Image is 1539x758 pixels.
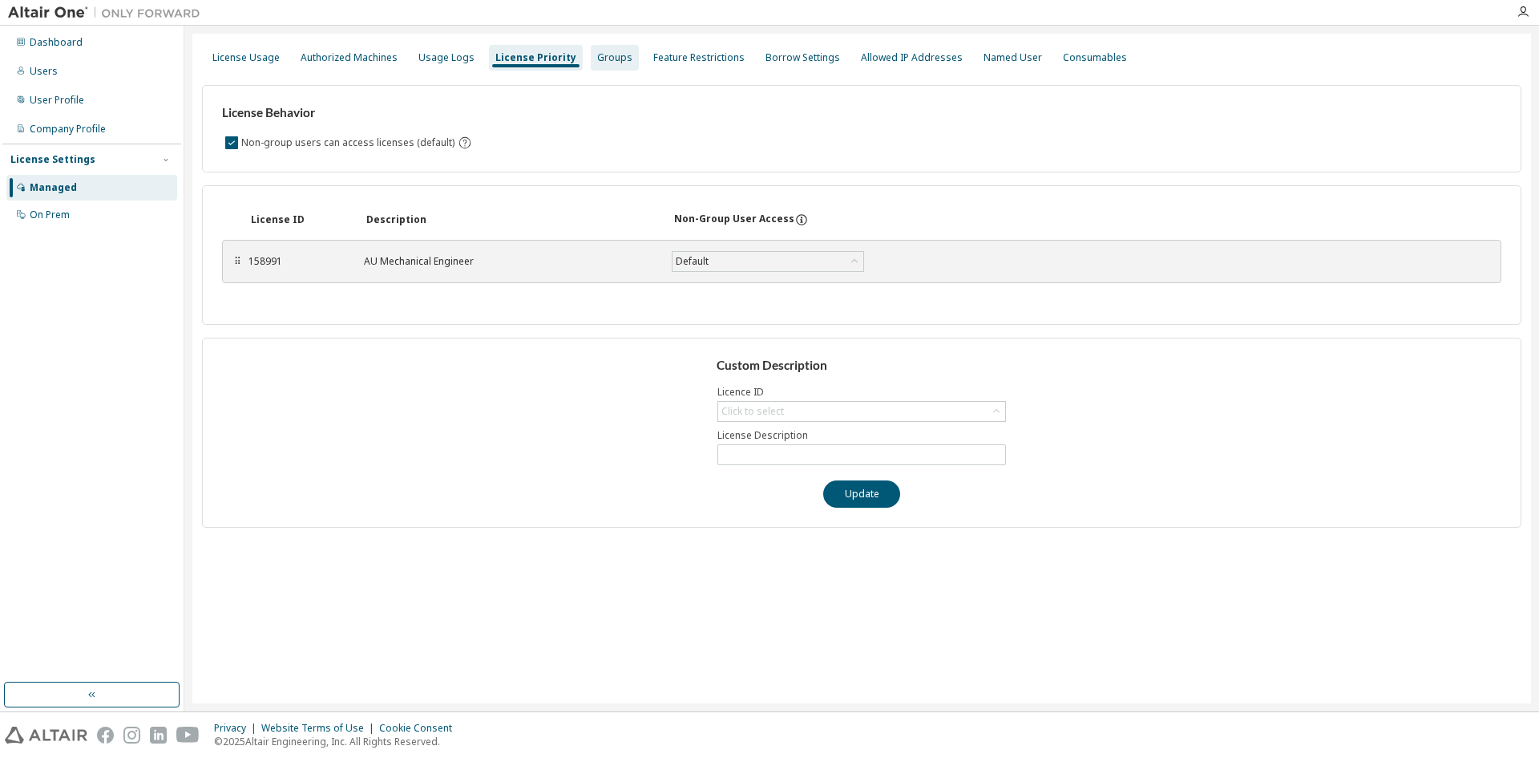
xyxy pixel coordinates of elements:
[150,727,167,744] img: linkedin.svg
[765,51,840,64] div: Borrow Settings
[301,51,398,64] div: Authorized Machines
[214,722,261,735] div: Privacy
[5,727,87,744] img: altair_logo.svg
[261,722,379,735] div: Website Terms of Use
[717,358,1008,374] h3: Custom Description
[495,51,576,64] div: License Priority
[458,136,472,150] svg: By default any user not assigned to any group can access any license. Turn this setting off to di...
[379,722,462,735] div: Cookie Consent
[214,735,462,748] p: © 2025 Altair Engineering, Inc. All Rights Reserved.
[717,386,1006,399] label: Licence ID
[251,213,347,226] div: License ID
[861,51,963,64] div: Allowed IP Addresses
[364,255,652,268] div: AU Mechanical Engineer
[30,209,70,221] div: On Prem
[653,51,745,64] div: Feature Restrictions
[10,153,95,166] div: License Settings
[30,94,84,107] div: User Profile
[30,65,58,78] div: Users
[232,255,242,268] div: ⠿
[366,213,655,226] div: Description
[674,213,794,227] div: Non-Group User Access
[673,252,863,271] div: Default
[30,181,77,194] div: Managed
[30,123,106,136] div: Company Profile
[597,51,632,64] div: Groups
[123,727,140,744] img: instagram.svg
[823,480,900,508] button: Update
[8,5,208,21] img: Altair One
[1063,51,1127,64] div: Consumables
[721,405,784,418] div: Click to select
[241,133,458,152] label: Non-group users can access licenses (default)
[718,402,1005,421] div: Click to select
[222,105,470,121] h3: License Behavior
[30,36,83,49] div: Dashboard
[673,253,711,270] div: Default
[176,727,200,744] img: youtube.svg
[248,255,345,268] div: 158991
[418,51,475,64] div: Usage Logs
[97,727,114,744] img: facebook.svg
[212,51,280,64] div: License Usage
[984,51,1042,64] div: Named User
[717,429,1006,442] label: License Description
